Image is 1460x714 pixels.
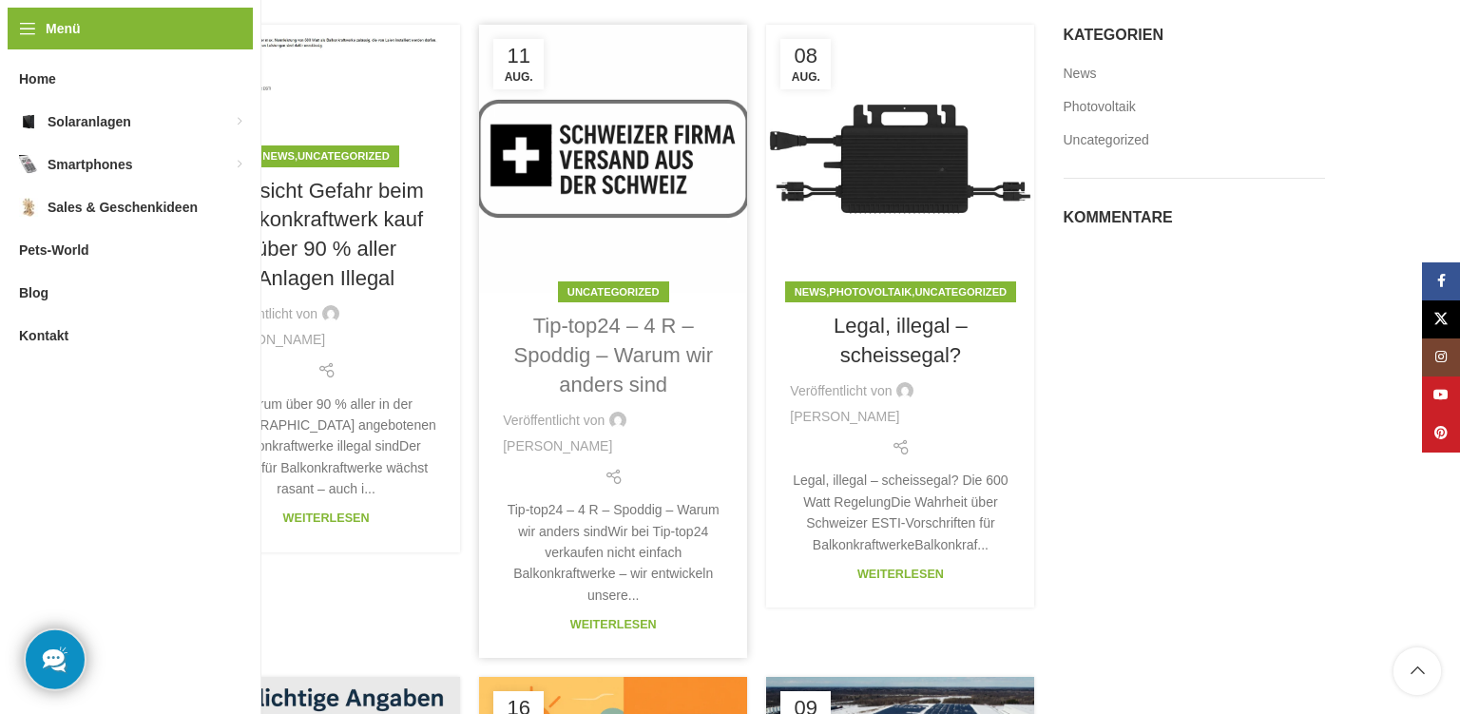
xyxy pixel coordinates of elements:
a: News [795,286,827,298]
span: Veröffentlicht von [790,380,892,401]
a: Pinterest Social Link [1422,415,1460,453]
a: News [262,150,295,162]
h5: Kategorien [1064,25,1326,46]
span: Smartphones [48,147,132,182]
span: Kontakt [19,318,68,353]
img: Solaranlagen [19,112,38,131]
div: Warum über 90 % aller in der [GEOGRAPHIC_DATA] angebotenen Balkonkraftwerke illegal sindDer Markt... [216,394,436,500]
a: Weiterlesen [570,618,657,631]
a: [PERSON_NAME] [503,435,612,456]
a: Instagram Social Link [1422,338,1460,376]
img: Smartphones [19,155,38,174]
span: Home [19,62,56,96]
span: Sales & Geschenkideen [48,190,198,224]
div: , , [785,281,1017,302]
img: Sales & Geschenkideen [19,198,38,217]
a: [PERSON_NAME] [790,406,899,427]
img: author-avatar [896,382,913,399]
a: Photovoltaik [1064,98,1138,117]
a: [PERSON_NAME] [216,329,325,350]
span: 08 [787,46,824,67]
a: Weiterlesen [283,511,370,525]
span: Pets-World [19,233,89,267]
span: Menü [46,18,81,39]
span: Veröffentlicht von [216,303,317,324]
a: News [1064,65,1099,84]
span: Veröffentlicht von [503,410,605,431]
span: 11 [500,46,537,67]
a: YouTube Social Link [1422,376,1460,415]
img: author-avatar [322,305,339,322]
span: Aug. [500,71,537,83]
img: author-avatar [609,412,626,429]
span: Aug. [787,71,824,83]
div: Tip-top24 – 4 R – Spoddig – Warum wir anders sindWir bei Tip-top24 verkaufen nicht einfach Balkon... [503,499,723,606]
div: , [253,145,398,166]
a: Uncategorized [298,150,390,162]
div: Legal, illegal – scheissegal? Die 600 Watt RegelungDie Wahrheit über Schweizer ESTI-Vorschriften ... [790,470,1010,555]
a: Photovoltaik [829,286,912,298]
span: Blog [19,276,48,310]
a: Uncategorized [914,286,1007,298]
a: Uncategorized [1064,131,1151,150]
a: Legal, illegal – scheissegal? [834,314,968,367]
span: Solaranlagen [48,105,131,139]
a: Vorsicht Gefahr beim Balkonkraftwerk kauf über 90 % aller Anlagen Illegal [228,179,423,290]
a: Facebook Social Link [1422,262,1460,300]
a: Uncategorized [567,286,660,298]
h5: Kommentare [1064,207,1326,228]
a: Tip-top24 – 4 R – Spoddig – Warum wir anders sind [514,314,713,396]
a: Scroll to top button [1393,647,1441,695]
a: X Social Link [1422,300,1460,338]
a: Weiterlesen [857,568,944,581]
